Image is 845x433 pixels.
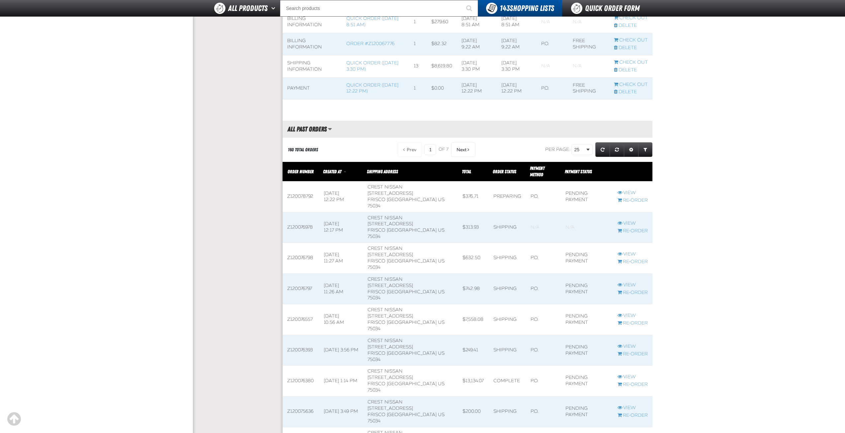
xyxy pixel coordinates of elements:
[618,374,648,380] a: View Z120076380 order
[368,197,385,202] span: FRISCO
[458,396,489,427] td: $200.00
[561,366,613,397] td: Pending payment
[368,387,380,393] bdo: 75034
[387,320,437,325] span: [GEOGRAPHIC_DATA]
[387,258,437,264] span: [GEOGRAPHIC_DATA]
[438,197,445,202] span: US
[462,169,471,174] a: Total
[500,4,510,13] strong: 143
[438,412,445,417] span: US
[328,123,332,135] button: Manage grid views. Current view is All Past Orders
[409,33,427,55] td: 1
[368,418,380,424] bdo: 75034
[368,246,402,251] span: Crest Nissan
[614,82,648,88] a: Continue checkout started from Quick Order (9/4/2025, 12:22 PM)
[368,313,413,319] span: [STREET_ADDRESS]
[387,227,437,233] span: [GEOGRAPHIC_DATA]
[283,212,319,243] td: Z120076978
[561,273,613,304] td: Pending payment
[283,273,319,304] td: Z120076797
[288,147,318,153] div: 160 Total Orders
[368,283,413,288] span: [STREET_ADDRESS]
[451,142,475,157] button: Next Page
[438,381,445,387] span: US
[458,181,489,212] td: $376.71
[368,412,385,417] span: FRISCO
[614,89,648,95] a: Delete checkout started from Quick Order (9/4/2025, 12:22 PM)
[438,258,445,264] span: US
[618,412,648,419] a: Re-Order Z120075636 order
[497,11,537,33] td: [DATE] 8:51 AM
[368,203,380,209] bdo: 75034
[368,295,380,301] bdo: 75034
[368,381,385,387] span: FRISCO
[489,366,526,397] td: Complete
[368,221,413,227] span: [STREET_ADDRESS]
[537,77,568,100] td: P.O.
[409,55,427,77] td: 13
[368,326,380,331] bdo: 75034
[614,67,648,73] a: Delete checkout started from Quick Order (2/20/2025, 3:30 PM)
[367,169,398,174] span: Shipping Address
[346,41,394,46] a: Order #Z120067776
[319,212,363,243] td: [DATE] 12:17 PM
[526,304,561,335] td: P.O.
[618,220,648,227] a: View Z120076978 order
[409,11,427,33] td: 1
[458,335,489,366] td: $249.41
[368,399,402,405] span: Crest Nissan
[368,264,380,270] bdo: 75034
[526,212,561,243] td: Blank
[438,350,445,356] span: US
[368,344,413,350] span: [STREET_ADDRESS]
[283,181,319,212] td: Z120078792
[427,33,457,55] td: $82.32
[497,33,537,55] td: [DATE] 9:22 AM
[368,375,413,380] span: [STREET_ADDRESS]
[228,2,268,14] span: All Products
[368,276,402,282] span: Crest Nissan
[387,289,437,295] span: [GEOGRAPHIC_DATA]
[493,169,516,174] a: Order Status
[319,335,363,366] td: [DATE] 3:56 PM
[618,313,648,319] a: View Z120076557 order
[610,142,624,157] a: Reset grid action
[438,320,445,325] span: US
[618,382,648,388] a: Re-Order Z120076380 order
[287,60,337,73] div: Shipping Information
[368,307,402,313] span: Crest Nissan
[458,366,489,397] td: $13,134.07
[319,243,363,274] td: [DATE] 11:27 AM
[368,215,402,221] span: Crest Nissan
[489,304,526,335] td: Shipping
[561,396,613,427] td: Pending payment
[457,77,497,100] td: [DATE] 12:22 PM
[409,77,427,100] td: 1
[283,335,319,366] td: Z120076393
[497,55,537,77] td: [DATE] 3:30 PM
[387,381,437,387] span: [GEOGRAPHIC_DATA]
[458,304,489,335] td: $7,558.08
[500,4,554,13] span: Shopping Lists
[568,33,609,55] td: Free Shipping
[283,304,319,335] td: Z120076557
[368,252,413,257] span: [STREET_ADDRESS]
[613,162,652,181] th: Row actions
[618,251,648,257] a: View Z120076798 order
[618,282,648,288] a: View Z120076797 order
[489,243,526,274] td: Shipping
[618,190,648,196] a: View Z120078792 order
[346,60,398,72] a: Quick Order ([DATE] 3:30 PM)
[526,273,561,304] td: P.O.
[368,357,380,362] bdo: 75034
[618,228,648,234] a: Re-Order Z120076978 order
[537,11,568,33] td: Blank
[319,181,363,212] td: [DATE] 12:22 PM
[438,289,445,295] span: US
[283,125,327,133] h2: All Past Orders
[283,243,319,274] td: Z120076798
[319,366,363,397] td: [DATE] 1:14 PM
[458,212,489,243] td: $313.93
